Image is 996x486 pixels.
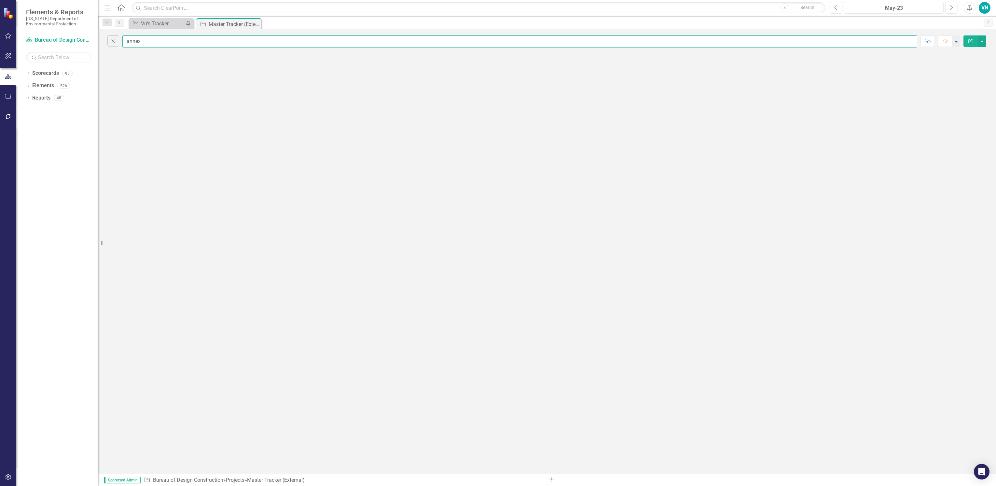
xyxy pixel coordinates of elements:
div: 526 [57,83,70,88]
a: Bureau of Design Construction [26,36,91,44]
img: ClearPoint Strategy [3,7,15,19]
div: 95 [62,71,73,76]
a: Scorecards [32,70,59,77]
input: Find in Master Tracker (External)... [122,35,917,47]
input: Search ClearPoint... [132,2,825,14]
a: Reports [32,94,50,102]
a: Bureau of Design Construction [153,477,223,483]
div: Master Tracker (External) [209,20,260,28]
div: 48 [54,95,64,101]
div: » » [144,477,542,484]
div: Open Intercom Messenger [974,464,989,479]
div: Master Tracker (External) [247,477,305,483]
span: Search [800,5,814,10]
div: May-23 [846,4,941,12]
span: Scorecard Admin [104,477,141,483]
a: Vu's Tracker [130,20,184,28]
button: Search [791,3,823,12]
a: Projects [226,477,244,483]
span: Elements & Reports [26,8,91,16]
small: [US_STATE] Department of Environmental Protection [26,16,91,27]
button: May-23 [844,2,944,14]
input: Search Below... [26,52,91,63]
div: Vu's Tracker [141,20,184,28]
button: VN [979,2,990,14]
a: Elements [32,82,54,89]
